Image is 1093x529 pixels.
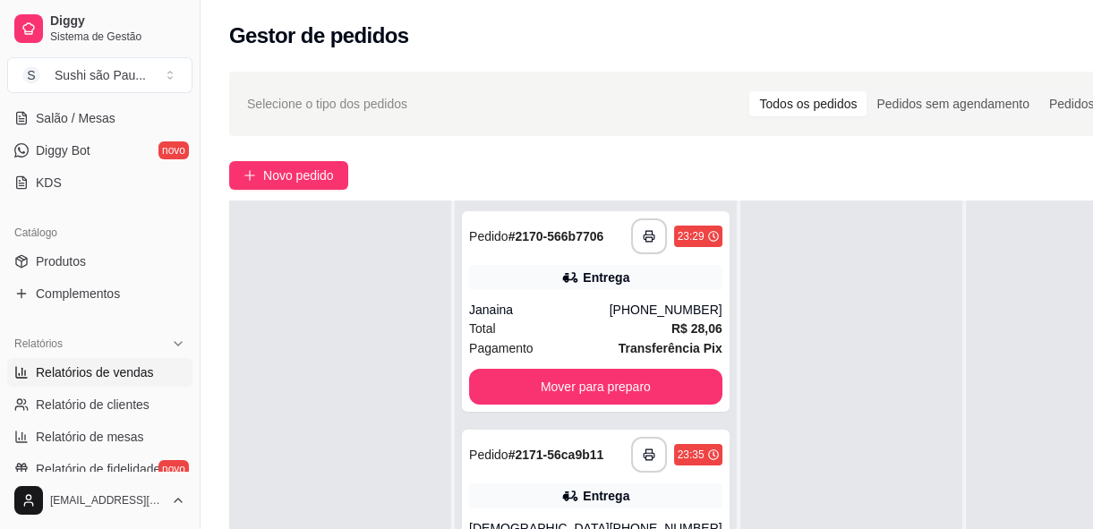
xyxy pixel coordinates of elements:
a: Relatório de clientes [7,390,192,419]
span: Complementos [36,285,120,303]
h2: Gestor de pedidos [229,21,409,50]
span: Diggy Bot [36,141,90,159]
span: Relatório de clientes [36,396,149,414]
span: Pedido [469,448,508,462]
div: Pedidos sem agendamento [867,91,1038,116]
a: Relatórios de vendas [7,358,192,387]
div: Catálogo [7,218,192,247]
a: Relatório de fidelidadenovo [7,455,192,483]
button: [EMAIL_ADDRESS][DOMAIN_NAME] [7,479,192,522]
div: Entrega [583,487,629,505]
div: Janaina [469,301,610,319]
a: KDS [7,168,192,197]
div: 23:29 [678,229,704,243]
div: 23:35 [678,448,704,462]
span: Selecione o tipo dos pedidos [247,94,407,114]
span: Total [469,319,496,338]
span: plus [243,169,256,182]
div: Entrega [583,269,629,286]
a: Relatório de mesas [7,422,192,451]
span: KDS [36,174,62,192]
span: Novo pedido [263,166,334,185]
a: DiggySistema de Gestão [7,7,192,50]
span: Pagamento [469,338,534,358]
span: Relatório de mesas [36,428,144,446]
div: Sushi são Pau ... [55,66,146,84]
span: Salão / Mesas [36,109,115,127]
a: Salão / Mesas [7,104,192,132]
a: Diggy Botnovo [7,136,192,165]
span: Relatório de fidelidade [36,460,160,478]
div: Todos os pedidos [749,91,867,116]
div: [PHONE_NUMBER] [610,301,722,319]
button: Select a team [7,57,192,93]
a: Produtos [7,247,192,276]
a: Complementos [7,279,192,308]
button: Mover para preparo [469,369,722,405]
span: Relatórios [14,337,63,351]
span: Diggy [50,13,185,30]
span: [EMAIL_ADDRESS][DOMAIN_NAME] [50,493,164,508]
span: S [22,66,40,84]
span: Relatórios de vendas [36,363,154,381]
span: Produtos [36,252,86,270]
strong: # 2170-566b7706 [508,229,604,243]
strong: R$ 28,06 [671,321,722,336]
span: Pedido [469,229,508,243]
span: Sistema de Gestão [50,30,185,44]
strong: Transferência Pix [619,341,722,355]
button: Novo pedido [229,161,348,190]
strong: # 2171-56ca9b11 [508,448,604,462]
